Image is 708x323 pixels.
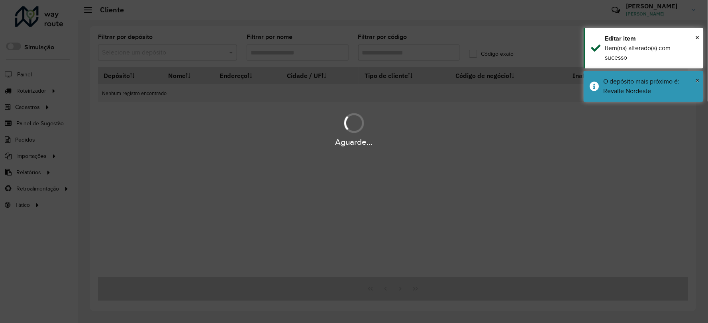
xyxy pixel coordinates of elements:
button: Close [696,31,700,43]
div: Item(ns) alterado(s) com sucesso [605,43,697,62]
div: O depósito mais próximo é: Revalle Nordeste [604,77,697,96]
button: Close [696,74,700,86]
div: Editar item [605,34,697,43]
span: × [696,76,700,85]
span: × [696,33,700,42]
